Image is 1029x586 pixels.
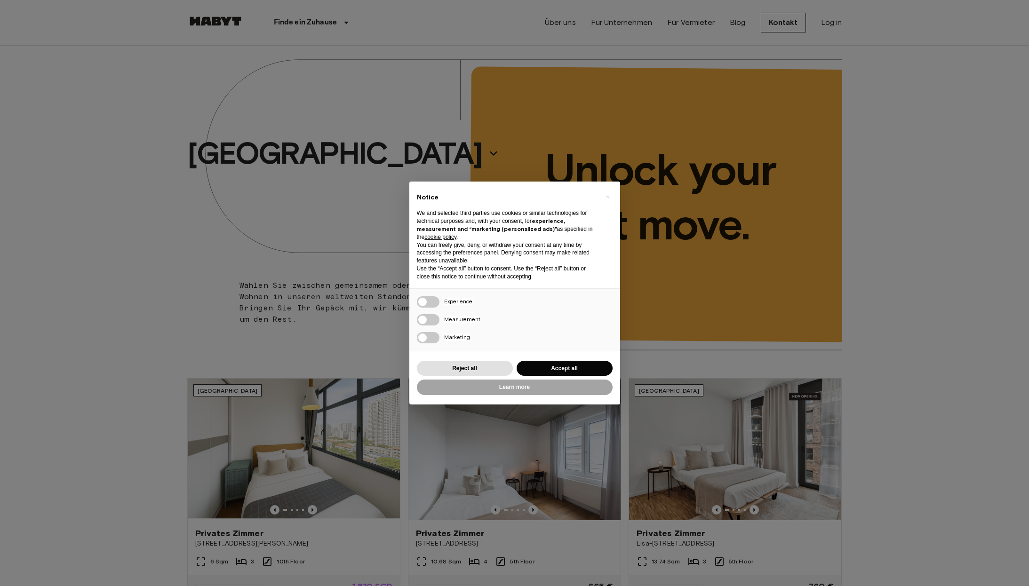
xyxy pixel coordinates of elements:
[444,333,470,341] span: Marketing
[417,217,565,232] strong: experience, measurement and “marketing (personalized ads)”
[600,189,615,204] button: Close this notice
[417,361,513,376] button: Reject all
[517,361,613,376] button: Accept all
[444,298,472,305] span: Experience
[417,209,598,241] p: We and selected third parties use cookies or similar technologies for technical purposes and, wit...
[606,191,609,202] span: ×
[417,241,598,265] p: You can freely give, deny, or withdraw your consent at any time by accessing the preferences pane...
[417,380,613,395] button: Learn more
[417,193,598,202] h2: Notice
[424,234,456,240] a: cookie policy
[417,265,598,281] p: Use the “Accept all” button to consent. Use the “Reject all” button or close this notice to conti...
[444,316,480,323] span: Measurement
